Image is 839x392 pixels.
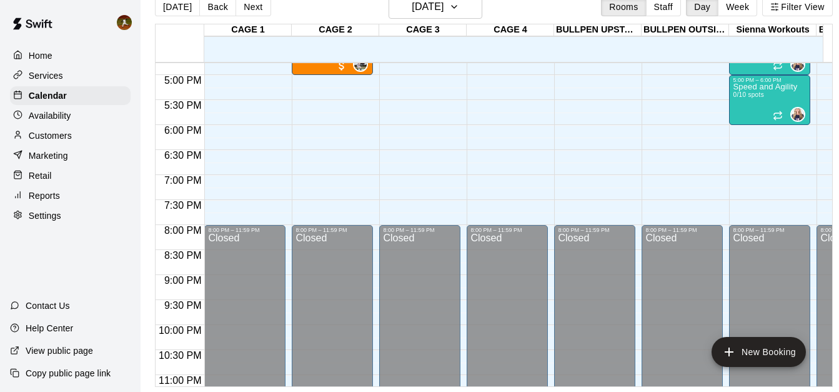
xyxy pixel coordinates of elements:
img: Cody Hansen [117,15,132,30]
p: Reports [29,189,60,202]
img: Matt Hill [354,58,367,71]
div: 8:00 PM – 11:59 PM [645,227,719,233]
p: Home [29,49,52,62]
span: Recurring event [773,61,783,71]
span: 5:00 PM [161,75,205,86]
span: 8:30 PM [161,250,205,261]
div: Matt Hill [353,57,368,72]
a: Services [10,66,131,85]
p: Help Center [26,322,73,334]
div: 8:00 PM – 11:59 PM [470,227,544,233]
p: Copy public page link [26,367,111,379]
span: 0/10 spots filled [733,91,763,98]
p: Services [29,69,63,82]
div: 8:00 PM – 11:59 PM [208,227,282,233]
a: Calendar [10,86,131,105]
span: Recurring event [773,111,783,121]
span: Sienna Gargano [795,107,805,122]
p: View public page [26,344,93,357]
a: Home [10,46,131,65]
div: CAGE 3 [379,24,467,36]
div: CAGE 2 [292,24,379,36]
a: Settings [10,206,131,225]
p: Marketing [29,149,68,162]
span: 5:30 PM [161,100,205,111]
div: CAGE 4 [467,24,554,36]
div: 8:00 PM – 11:59 PM [295,227,369,233]
div: 8:00 PM – 11:59 PM [383,227,457,233]
a: Availability [10,106,131,125]
div: 8:00 PM – 11:59 PM [558,227,632,233]
p: Contact Us [26,299,70,312]
p: Retail [29,169,52,182]
div: 5:00 PM – 6:00 PM: Speed and Agility [729,75,810,125]
a: Customers [10,126,131,145]
div: Cody Hansen [114,10,141,35]
p: Calendar [29,89,67,102]
span: 9:00 PM [161,275,205,286]
span: 7:00 PM [161,175,205,186]
div: BULLPEN OUTSIDE [642,24,729,36]
img: Sienna Gargano [792,58,804,71]
div: BULLPEN UPSTAIRS [554,24,642,36]
div: Sienna Gargano [790,107,805,122]
button: add [712,337,806,367]
a: Marketing [10,146,131,165]
p: Customers [29,129,72,142]
p: Settings [29,209,61,222]
span: Sienna Gargano [795,57,805,72]
div: 8:00 PM – 11:59 PM [733,227,807,233]
img: Sienna Gargano [792,108,804,121]
span: 9:30 PM [161,300,205,311]
div: Sienna Gargano [790,57,805,72]
span: 10:30 PM [156,350,204,361]
div: Sienna Workouts [729,24,817,36]
span: 7:30 PM [161,200,205,211]
a: Reports [10,186,131,205]
span: 6:30 PM [161,150,205,161]
span: Matt Hill [358,57,368,72]
span: 11:00 PM [156,375,204,386]
a: Retail [10,166,131,185]
span: 8:00 PM [161,225,205,236]
div: 5:00 PM – 6:00 PM [733,77,807,83]
span: All customers have paid [335,59,348,72]
p: Availability [29,109,71,122]
div: CAGE 1 [204,24,292,36]
span: 6:00 PM [161,125,205,136]
span: 10:00 PM [156,325,204,336]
